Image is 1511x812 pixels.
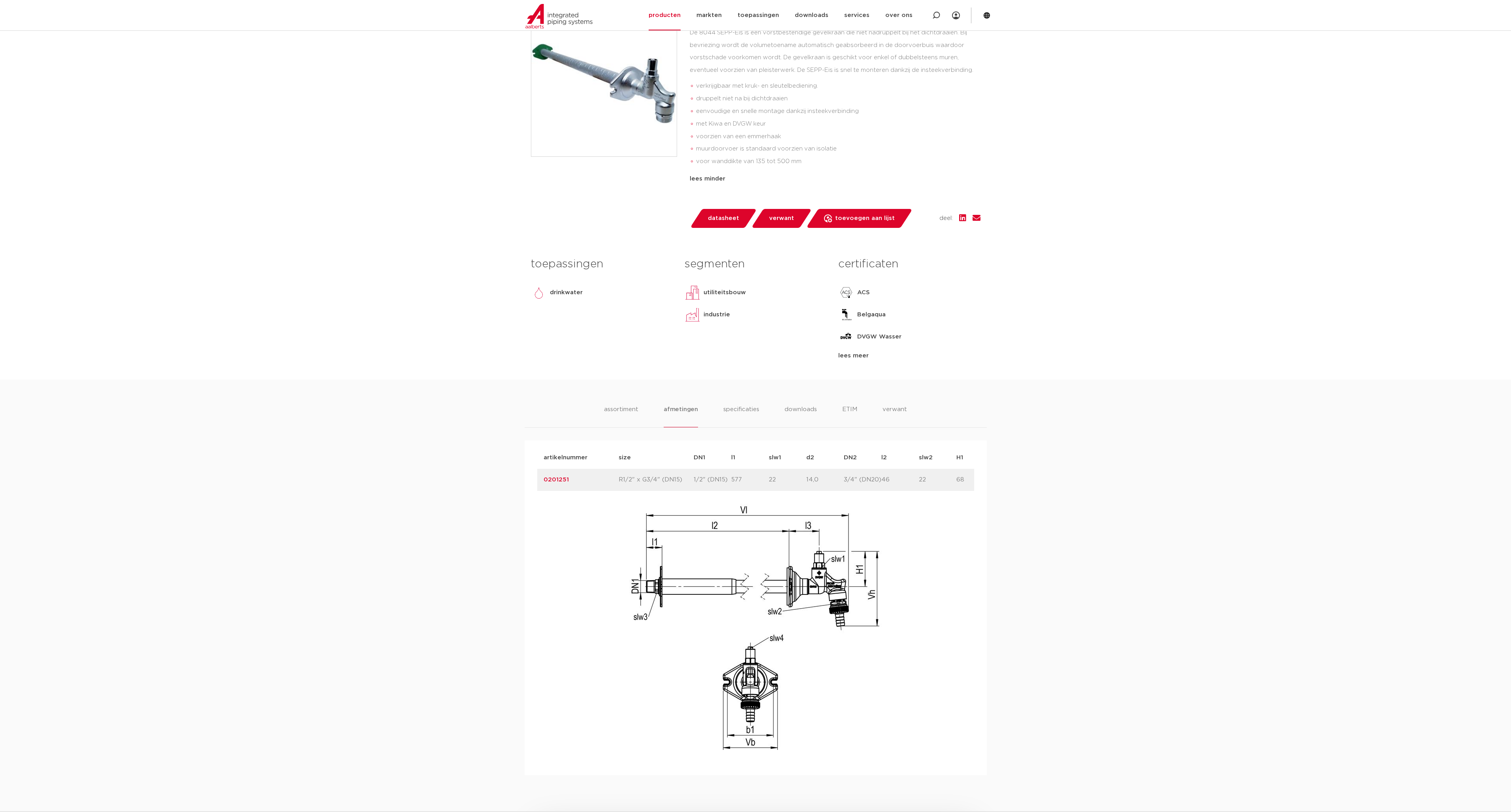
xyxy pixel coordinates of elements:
span: verwant [769,212,794,225]
p: 1/2" (DN15) [694,475,731,485]
img: industrie [685,307,700,323]
img: utiliteitsbouw [685,285,700,301]
li: met Kiwa en DVGW keur [696,118,980,130]
p: drinkwater [550,288,583,297]
p: DN2 [844,453,881,462]
p: l2 [881,453,919,462]
h3: toepassingen [531,256,673,272]
a: verwant [751,209,812,228]
li: assortiment [604,405,638,427]
img: drinkwater [531,285,547,301]
div: lees meer [838,351,980,361]
li: ETIM [842,405,857,427]
p: size [619,453,694,462]
p: slw1 [769,453,806,462]
li: afmetingen [664,405,698,427]
li: eenvoudige en snelle montage dankzij insteekverbinding [696,105,980,118]
span: datasheet [708,212,739,225]
h3: segmenten [685,256,826,272]
img: ACS [838,285,854,301]
img: Belgaqua [838,307,854,323]
p: 3/4" (DN20) [844,475,881,485]
p: 68 [956,475,994,485]
p: DVGW Wasser [857,332,901,342]
p: slw2 [919,453,956,462]
p: R1/2" x G3/4" (DN15) [619,475,694,485]
p: 14,0 [806,475,844,485]
a: datasheet [690,209,757,228]
li: verkrijgbaar met kruk- en sleutelbediening. [696,80,980,92]
span: toevoegen aan lijst [835,212,895,225]
p: artikelnummer [544,453,619,462]
p: H1 [956,453,994,462]
p: Belgaqua [857,310,886,320]
p: 577 [731,475,769,485]
li: voor wanddikte van 135 tot 500 mm [696,155,980,168]
li: voorzien van een emmerhaak [696,130,980,143]
p: utiliteitsbouw [704,288,746,297]
div: De 8044 SEPP-Eis is een vorstbestendige gevelkraan die niet nadruppelt bij het dichtdraaien. Bij ... [690,26,980,171]
img: Product Image for SEPP-Eis vorstbestendige gevelkraan (sleutelbediening) [531,11,677,156]
p: industrie [704,310,730,320]
li: verwant [883,405,907,427]
a: 0201251 [544,477,569,483]
h3: certificaten [838,256,980,272]
p: 46 [881,475,919,485]
p: 22 [769,475,806,485]
p: d2 [806,453,844,462]
span: deel: [939,214,953,223]
li: downloads [785,405,817,427]
li: druppelt niet na bij dichtdraaien [696,92,980,105]
p: ACS [857,288,870,297]
p: 22 [919,475,956,485]
li: specificaties [723,405,759,427]
li: muurdoorvoer is standaard voorzien van isolatie [696,143,980,155]
p: l1 [731,453,769,462]
div: lees minder [690,174,980,184]
p: DN1 [694,453,731,462]
img: technical drawing for product [629,504,882,756]
img: DVGW Wasser [838,329,854,345]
